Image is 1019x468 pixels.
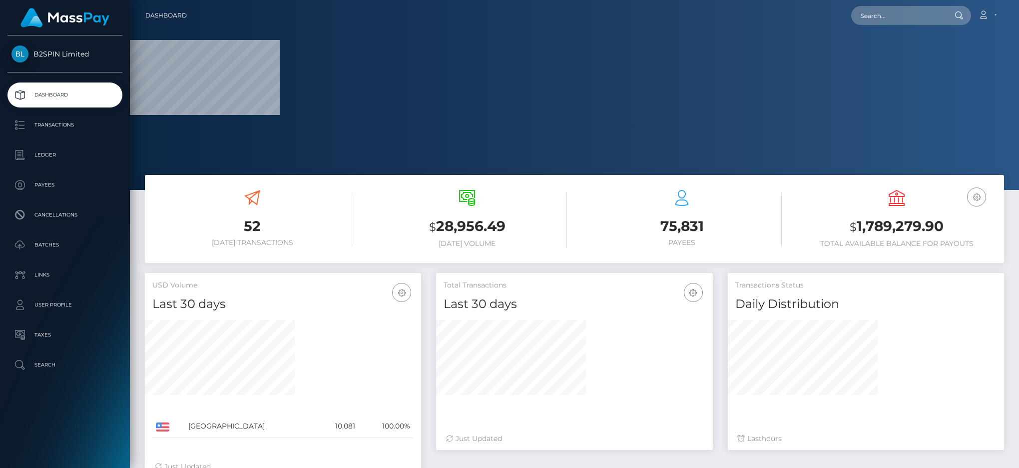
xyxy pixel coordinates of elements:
[11,267,118,282] p: Links
[152,280,414,290] h5: USD Volume
[735,295,997,313] h4: Daily Distribution
[11,45,28,62] img: B2SPIN Limited
[444,295,705,313] h4: Last 30 days
[7,172,122,197] a: Payees
[7,112,122,137] a: Transactions
[429,220,436,234] small: $
[7,322,122,347] a: Taxes
[367,216,567,237] h3: 28,956.49
[7,352,122,377] a: Search
[851,6,945,25] input: Search...
[11,237,118,252] p: Batches
[152,238,352,247] h6: [DATE] Transactions
[11,327,118,342] p: Taxes
[11,177,118,192] p: Payees
[850,220,857,234] small: $
[735,280,997,290] h5: Transactions Status
[145,5,187,26] a: Dashboard
[444,280,705,290] h5: Total Transactions
[7,82,122,107] a: Dashboard
[7,202,122,227] a: Cancellations
[11,87,118,102] p: Dashboard
[185,415,316,438] td: [GEOGRAPHIC_DATA]
[582,238,782,247] h6: Payees
[7,142,122,167] a: Ledger
[446,433,702,444] div: Just Updated
[11,297,118,312] p: User Profile
[11,357,118,372] p: Search
[7,49,122,58] span: B2SPIN Limited
[11,117,118,132] p: Transactions
[367,239,567,248] h6: [DATE] Volume
[316,415,359,438] td: 10,081
[582,216,782,236] h3: 75,831
[156,422,169,431] img: US.png
[7,232,122,257] a: Batches
[11,207,118,222] p: Cancellations
[359,415,414,438] td: 100.00%
[7,262,122,287] a: Links
[797,239,997,248] h6: Total Available Balance for Payouts
[7,292,122,317] a: User Profile
[20,8,109,27] img: MassPay Logo
[152,295,414,313] h4: Last 30 days
[11,147,118,162] p: Ledger
[152,216,352,236] h3: 52
[738,433,994,444] div: Last hours
[797,216,997,237] h3: 1,789,279.90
